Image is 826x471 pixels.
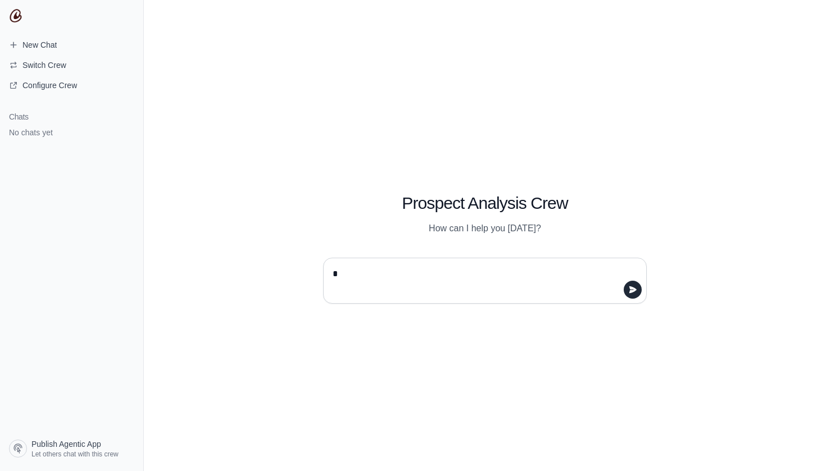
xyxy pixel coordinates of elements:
h1: Prospect Analysis Crew [323,193,647,213]
p: How can I help you [DATE]? [323,222,647,235]
span: Let others chat with this crew [31,450,119,459]
a: New Chat [4,36,139,54]
iframe: Chat Widget [770,417,826,471]
span: Switch Crew [22,60,66,71]
span: New Chat [22,39,57,51]
a: Configure Crew [4,76,139,94]
img: CrewAI Logo [9,9,22,22]
a: Publish Agentic App Let others chat with this crew [4,435,139,462]
span: Configure Crew [22,80,77,91]
button: Switch Crew [4,56,139,74]
span: Publish Agentic App [31,438,101,450]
